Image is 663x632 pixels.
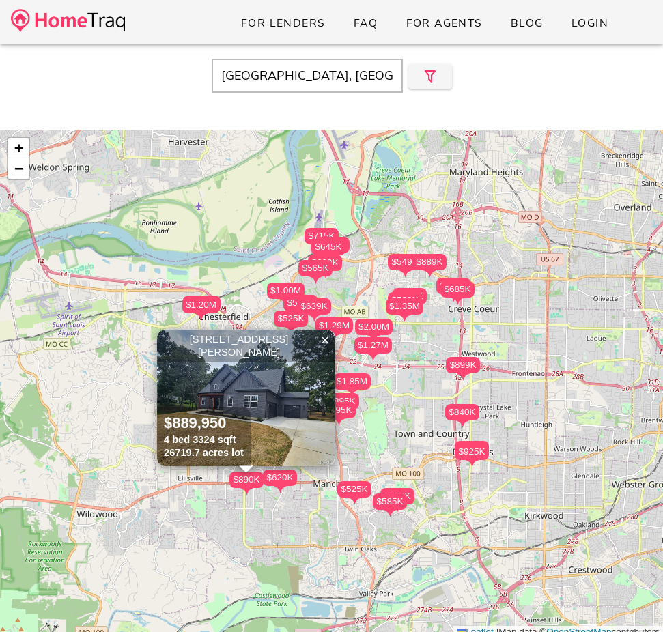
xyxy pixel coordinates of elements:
div: $520K [388,292,422,316]
div: $700K [380,488,414,504]
div: [STREET_ADDRESS][PERSON_NAME] [160,333,331,359]
div: $520K [388,292,422,308]
div: $1.35M [386,298,423,315]
div: $620K [263,470,297,493]
div: $639K [297,298,331,322]
div: $889,950 [164,414,244,433]
div: $795K [322,402,356,426]
div: $645K [311,239,345,263]
div: $899K [446,357,480,381]
div: $685K [440,281,475,305]
img: triPin.png [307,315,322,322]
div: $2.00M [355,319,393,343]
span: − [14,160,23,177]
div: $620K [263,470,297,486]
img: triPin.png [456,373,470,381]
span: Login [571,16,608,31]
div: 26719.7 acres lot [164,446,244,459]
div: $2.00M [355,319,393,335]
img: triPin.png [309,276,323,284]
div: $895K [325,393,359,410]
div: $1.35M [386,298,423,322]
div: $700K [380,488,414,512]
div: $645K [311,239,345,255]
a: For Agents [394,11,493,35]
span: For Lenders [240,16,326,31]
div: $525K [315,237,350,253]
a: Close popup [315,330,335,350]
img: triPin.png [240,488,254,495]
img: triPin.png [367,335,381,343]
img: triPin.png [348,498,362,505]
div: $525K [315,237,350,261]
div: $795K [322,402,356,418]
img: triPin.png [465,460,479,468]
div: $600K [436,278,470,302]
a: Zoom in [8,138,29,158]
div: $639K [308,255,342,271]
div: $549K [388,254,422,270]
div: $1.29M [315,317,353,341]
div: $925K [455,444,489,460]
div: $895K [325,393,359,417]
img: triPin.png [383,510,397,517]
a: FAQ [342,11,389,35]
a: Login [560,11,619,35]
div: $1.29M [315,317,353,334]
div: $585K [373,493,407,510]
img: triPin.png [332,418,346,426]
img: triPin.png [451,298,465,305]
img: triPin.png [345,390,359,397]
div: $685K [440,281,475,298]
div: $585K [373,493,407,517]
div: $949K [393,288,427,304]
div: $565K [298,260,333,276]
div: $525K [274,311,308,334]
div: $530K [283,295,318,311]
div: $715K [305,228,339,244]
div: $925K [455,444,489,468]
div: $639K [308,255,342,278]
img: triPin.png [397,315,412,322]
img: triPin.png [398,270,412,278]
img: triPin.png [273,486,287,493]
div: $1.27M [354,337,392,361]
div: $1.00M [267,283,305,299]
span: × [321,332,329,347]
img: desktop-logo.34a1112.png [11,9,125,33]
div: $650K [455,441,489,465]
a: For Lenders [229,11,337,35]
div: $1.20M [182,297,220,321]
div: 4 bed 3324 sqft [164,433,244,446]
div: $889K [412,254,447,278]
div: $715K [305,228,339,252]
iframe: Chat Widget [595,566,663,632]
div: $1.85M [333,373,371,390]
input: Enter Your Address, Zipcode or City & State [212,59,403,93]
img: triPin.png [194,313,208,321]
div: $1.20M [182,297,220,313]
img: triPin.png [423,270,437,278]
div: $949K [393,288,427,312]
span: For Agents [405,16,482,31]
div: $525K [274,311,308,327]
div: $530K [283,295,318,319]
div: $600K [436,278,470,294]
div: $1.30M [183,296,221,312]
a: Blog [499,11,554,35]
img: triPin.png [279,299,293,306]
div: $1.27M [354,337,392,354]
div: $525K [337,481,371,505]
span: FAQ [353,16,378,31]
div: $1.85M [333,373,371,397]
div: $890K [229,472,264,495]
div: $549K [388,254,422,278]
span: + [14,139,23,156]
div: $525K [337,481,371,498]
div: $890K [229,472,264,488]
a: Zoom out [8,158,29,179]
div: $889K [412,254,447,270]
div: $650K [455,441,489,457]
div: $639K [297,298,331,315]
